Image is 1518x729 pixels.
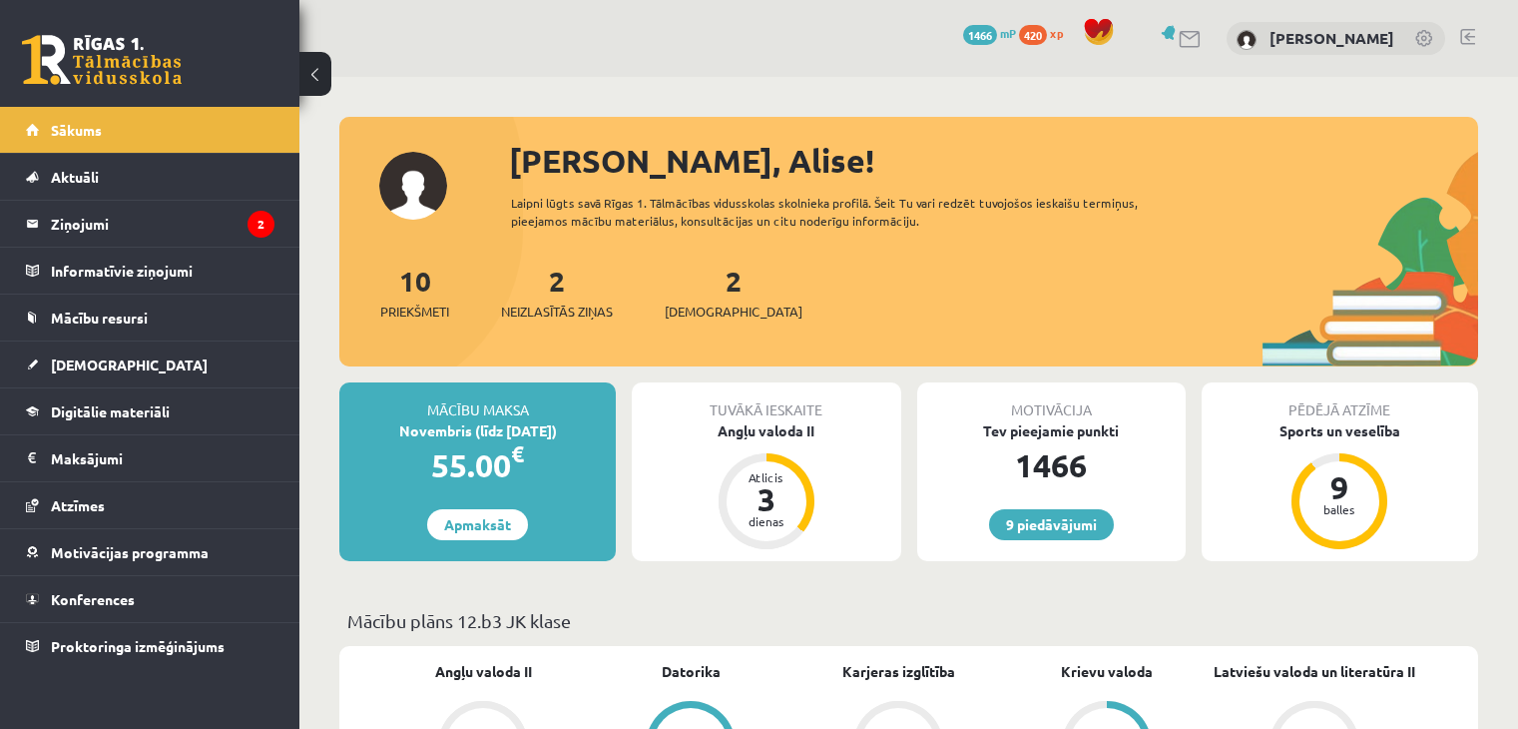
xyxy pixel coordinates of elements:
div: [PERSON_NAME], Alise! [509,137,1478,185]
a: Rīgas 1. Tālmācības vidusskola [22,35,182,85]
div: dienas [737,515,796,527]
span: xp [1050,25,1063,41]
a: Latviešu valoda un literatūra II [1214,661,1415,682]
span: Aktuāli [51,168,99,186]
a: Krievu valoda [1061,661,1153,682]
a: Proktoringa izmēģinājums [26,623,274,669]
a: Aktuāli [26,154,274,200]
div: Angļu valoda II [632,420,900,441]
legend: Ziņojumi [51,201,274,247]
span: Atzīmes [51,496,105,514]
a: 2[DEMOGRAPHIC_DATA] [665,263,802,322]
div: Tuvākā ieskaite [632,382,900,420]
a: Atzīmes [26,482,274,528]
span: [DEMOGRAPHIC_DATA] [51,356,208,373]
a: Angļu valoda II Atlicis 3 dienas [632,420,900,552]
span: 420 [1019,25,1047,45]
div: Pēdējā atzīme [1202,382,1478,420]
a: Apmaksāt [427,509,528,540]
a: Karjeras izglītība [842,661,955,682]
div: Novembris (līdz [DATE]) [339,420,616,441]
span: Sākums [51,121,102,139]
legend: Maksājumi [51,435,274,481]
a: 1466 mP [963,25,1016,41]
span: Neizlasītās ziņas [501,302,613,322]
a: 420 xp [1019,25,1073,41]
a: [DEMOGRAPHIC_DATA] [26,342,274,387]
span: Priekšmeti [380,302,449,322]
a: Ziņojumi2 [26,201,274,247]
span: mP [1000,25,1016,41]
div: Tev pieejamie punkti [917,420,1186,441]
div: 55.00 [339,441,616,489]
p: Mācību plāns 12.b3 JK klase [347,607,1470,634]
a: Digitālie materiāli [26,388,274,434]
a: Informatīvie ziņojumi [26,248,274,294]
span: Konferences [51,590,135,608]
span: Mācību resursi [51,309,148,327]
div: balles [1309,503,1369,515]
a: 10Priekšmeti [380,263,449,322]
div: Atlicis [737,471,796,483]
span: 1466 [963,25,997,45]
a: Mācību resursi [26,295,274,341]
div: 1466 [917,441,1186,489]
div: 9 [1309,471,1369,503]
span: Proktoringa izmēģinājums [51,637,225,655]
a: 9 piedāvājumi [989,509,1114,540]
a: Angļu valoda II [435,661,532,682]
a: Konferences [26,576,274,622]
a: Maksājumi [26,435,274,481]
i: 2 [248,211,274,238]
a: 2Neizlasītās ziņas [501,263,613,322]
img: Alise Pukalova [1237,30,1257,50]
span: [DEMOGRAPHIC_DATA] [665,302,802,322]
a: Sākums [26,107,274,153]
div: Mācību maksa [339,382,616,420]
span: Motivācijas programma [51,543,209,561]
div: 3 [737,483,796,515]
div: Laipni lūgts savā Rīgas 1. Tālmācības vidusskolas skolnieka profilā. Šeit Tu vari redzēt tuvojošo... [511,194,1195,230]
span: € [511,439,524,468]
a: Motivācijas programma [26,529,274,575]
div: Motivācija [917,382,1186,420]
span: Digitālie materiāli [51,402,170,420]
a: Datorika [662,661,721,682]
a: [PERSON_NAME] [1269,28,1394,48]
div: Sports un veselība [1202,420,1478,441]
legend: Informatīvie ziņojumi [51,248,274,294]
a: Sports un veselība 9 balles [1202,420,1478,552]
